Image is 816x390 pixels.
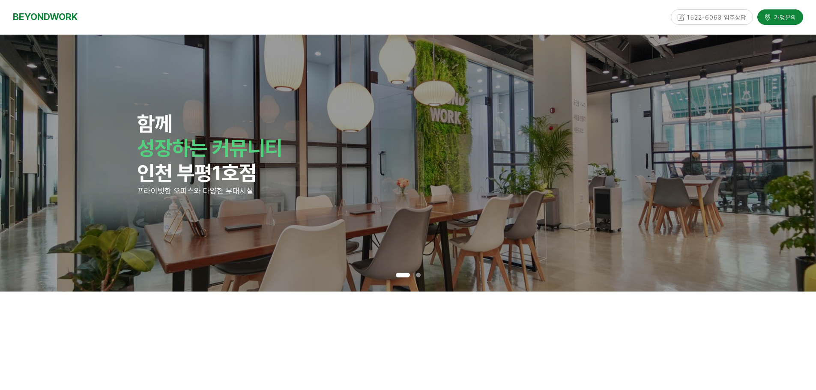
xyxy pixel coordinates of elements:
a: BEYONDWORK [13,9,78,25]
a: 가맹문의 [757,9,803,24]
span: 가맹문의 [771,12,796,21]
strong: 함께 [137,111,172,136]
strong: 성장하는 커뮤니티 [137,136,282,161]
strong: 인천 부평1호점 [137,161,257,185]
span: 프라이빗한 오피스와 다양한 부대시설 [137,186,253,195]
